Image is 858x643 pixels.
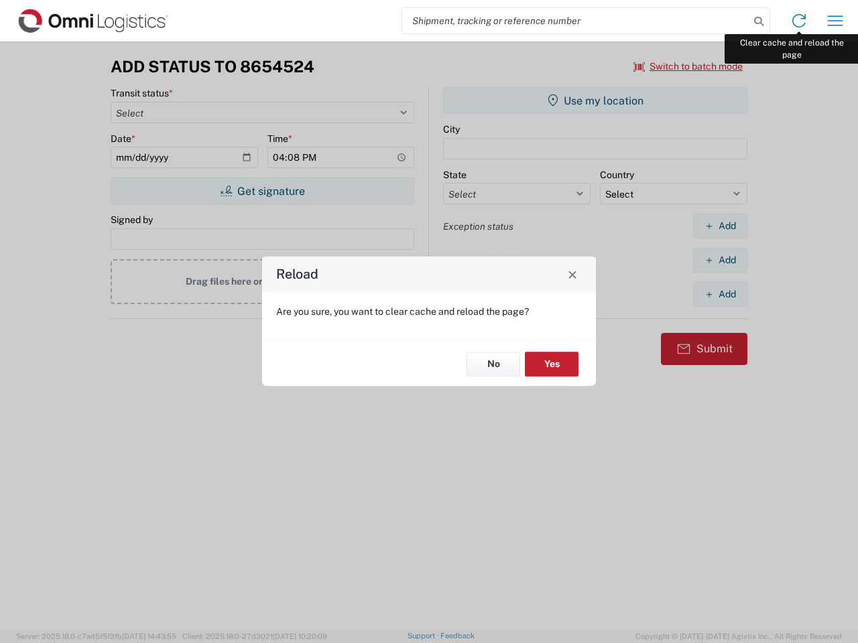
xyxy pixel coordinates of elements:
button: Yes [525,352,578,376]
h4: Reload [276,265,318,284]
button: Close [563,265,582,283]
button: No [467,352,520,376]
p: Are you sure, you want to clear cache and reload the page? [276,305,582,317]
input: Shipment, tracking or reference number [402,8,749,33]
